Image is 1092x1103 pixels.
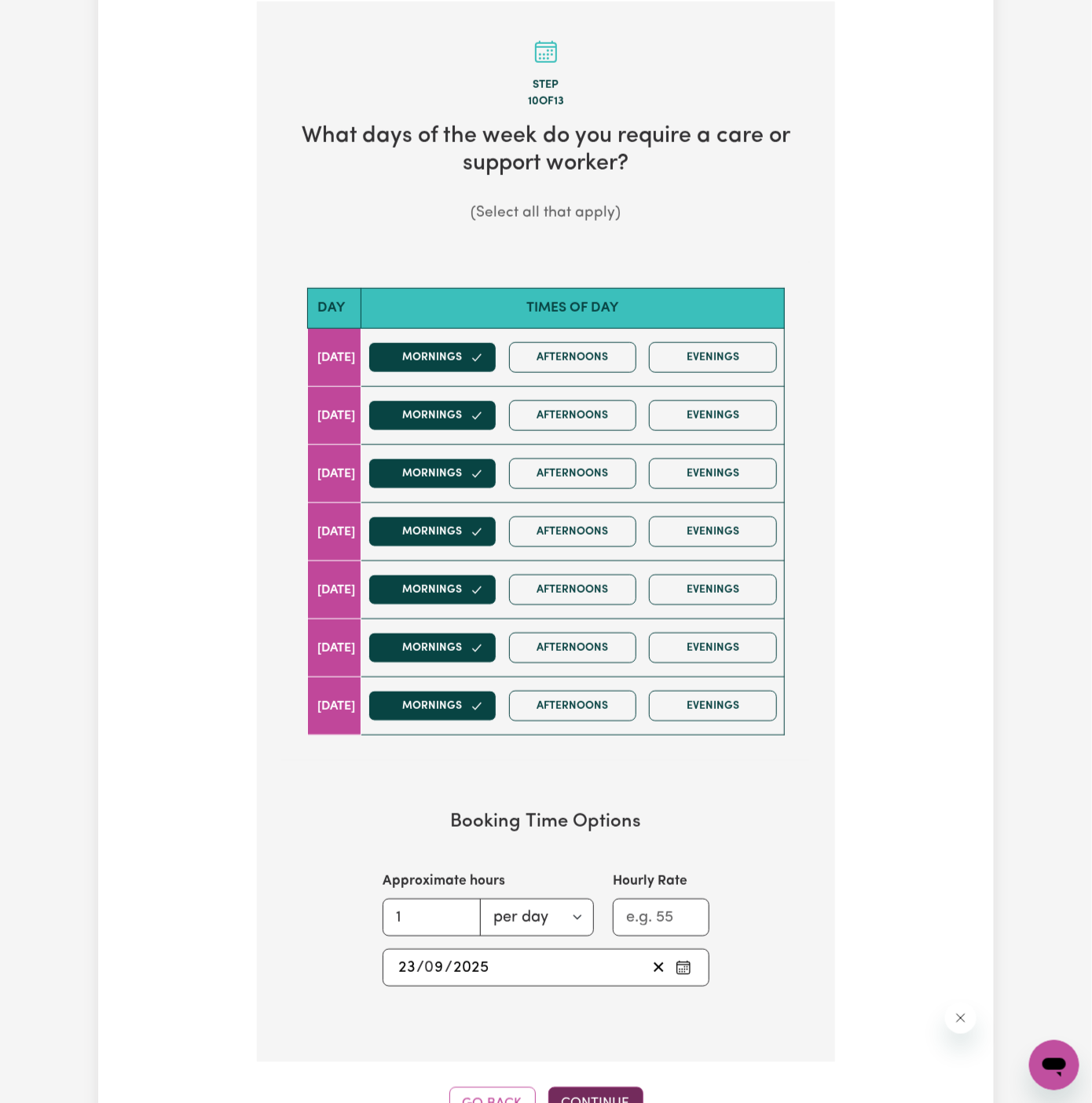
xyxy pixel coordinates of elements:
[368,517,497,547] button: Mornings
[416,959,424,977] span: /
[649,691,777,721] button: Evenings
[649,400,777,431] button: Evenings
[368,575,497,605] button: Mornings
[671,956,696,980] button: Pick an approximate start date
[445,959,453,977] span: /
[308,503,361,561] td: [DATE]
[424,960,434,976] span: 0
[649,633,777,663] button: Evenings
[613,899,709,937] input: e.g. 55
[308,288,361,328] th: Day
[308,561,361,619] td: [DATE]
[282,77,810,94] div: Step
[308,445,361,503] td: [DATE]
[383,899,481,937] input: e.g. 2.5
[945,1003,977,1034] iframe: Close message
[509,575,637,605] button: Afternoons
[613,871,687,892] label: Hourly Rate
[649,342,777,373] button: Evenings
[308,329,361,387] td: [DATE]
[383,871,505,892] label: Approximate hours
[509,342,637,373] button: Afternoons
[282,123,810,177] h2: What days of the week do you require a care or support worker?
[425,956,445,980] input: --
[308,387,361,445] td: [DATE]
[9,11,95,24] span: Need any help?
[509,691,637,721] button: Afternoons
[647,956,671,980] button: Clear start date
[1029,1040,1079,1090] iframe: Button to launch messaging window
[282,93,810,111] div: 10 of 13
[453,956,489,980] input: ----
[649,458,777,489] button: Evenings
[649,575,777,605] button: Evenings
[649,517,777,547] button: Evenings
[509,400,637,431] button: Afternoons
[308,619,361,678] td: [DATE]
[368,458,497,489] button: Mornings
[308,678,361,736] td: [DATE]
[368,633,497,663] button: Mornings
[509,517,637,547] button: Afternoons
[509,633,637,663] button: Afternoons
[361,288,785,328] th: Times of day
[368,691,497,721] button: Mornings
[368,342,497,373] button: Mornings
[509,458,637,489] button: Afternoons
[282,203,810,225] p: (Select all that apply)
[368,400,497,431] button: Mornings
[307,811,785,834] h3: Booking Time Options
[398,956,416,980] input: --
